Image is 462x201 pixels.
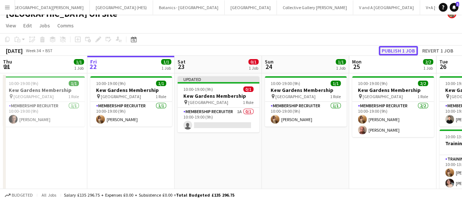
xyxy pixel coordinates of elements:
[336,65,345,71] div: 1 Job
[352,76,434,137] app-job-card: 10:00-19:00 (9h)2/2Kew Gardens Membership [GEOGRAPHIC_DATA]1 RoleMembership Recruiter2/210:00-19:...
[438,62,448,71] span: 26
[351,62,362,71] span: 25
[39,22,50,29] span: Jobs
[176,192,234,198] span: Total Budgeted £135 296.75
[90,102,172,127] app-card-role: Membership Recruiter1/110:00-19:00 (9h)[PERSON_NAME]
[69,81,79,86] span: 1/1
[68,94,79,99] span: 1 Role
[177,76,259,82] div: Updated
[177,108,259,132] app-card-role: Membership Recruiter1A0/110:00-19:00 (9h)
[90,76,172,127] app-job-card: 10:00-19:00 (9h)1/1Kew Gardens Membership [GEOGRAPHIC_DATA]1 RoleMembership Recruiter1/110:00-19:...
[183,86,213,92] span: 10:00-19:00 (9h)
[417,94,428,99] span: 1 Role
[456,2,459,7] span: 1
[3,21,19,30] a: View
[352,102,434,137] app-card-role: Membership Recruiter2/210:00-19:00 (9h)[PERSON_NAME][PERSON_NAME]
[14,94,54,99] span: [GEOGRAPHIC_DATA]
[225,0,277,15] button: [GEOGRAPHIC_DATA]
[264,62,274,71] span: 24
[153,0,225,15] button: Botanics - [GEOGRAPHIC_DATA]
[74,59,84,65] span: 1/1
[331,81,341,86] span: 1/1
[23,22,32,29] span: Edit
[24,48,42,53] span: Week 34
[6,22,16,29] span: View
[45,48,53,53] div: BST
[3,87,85,93] h3: Kew Gardens Membership
[7,0,90,15] button: [GEOGRAPHIC_DATA][PERSON_NAME]
[265,102,347,127] app-card-role: Membership Recruiter1/110:00-19:00 (9h)[PERSON_NAME]
[265,87,347,93] h3: Kew Gardens Membership
[423,65,433,71] div: 1 Job
[161,59,171,65] span: 1/1
[353,0,420,15] button: V and A [GEOGRAPHIC_DATA]
[188,100,228,105] span: [GEOGRAPHIC_DATA]
[177,93,259,99] h3: Kew Gardens Membership
[352,87,434,93] h3: Kew Gardens Membership
[96,81,126,86] span: 10:00-19:00 (9h)
[89,62,97,71] span: 22
[243,100,253,105] span: 1 Role
[12,193,33,198] span: Budgeted
[54,21,77,30] a: Comms
[3,102,85,127] app-card-role: Membership Recruiter1/110:00-19:00 (9h)[PERSON_NAME]
[423,59,433,65] span: 2/2
[419,46,456,55] button: Revert 1 job
[248,59,259,65] span: 0/1
[450,3,458,12] a: 1
[3,58,12,65] span: Thu
[265,58,274,65] span: Sun
[90,0,153,15] button: [GEOGRAPHIC_DATA] (HES)
[156,81,166,86] span: 1/1
[336,59,346,65] span: 1/1
[177,58,186,65] span: Sat
[277,0,353,15] button: Collective Gallery [PERSON_NAME]
[177,76,259,132] app-job-card: Updated10:00-19:00 (9h)0/1Kew Gardens Membership [GEOGRAPHIC_DATA]1 RoleMembership Recruiter1A0/1...
[64,192,234,198] div: Salary £135 296.75 + Expenses £0.00 + Subsistence £0.00 =
[352,58,362,65] span: Mon
[243,86,253,92] span: 0/1
[9,81,38,86] span: 10:00-19:00 (9h)
[249,65,258,71] div: 1 Job
[74,65,84,71] div: 1 Job
[161,65,171,71] div: 1 Job
[418,81,428,86] span: 2/2
[275,94,316,99] span: [GEOGRAPHIC_DATA]
[90,58,97,65] span: Fri
[20,21,35,30] a: Edit
[379,46,418,55] button: Publish 1 job
[330,94,341,99] span: 1 Role
[176,62,186,71] span: 23
[156,94,166,99] span: 1 Role
[439,58,448,65] span: Tue
[3,76,85,127] app-job-card: 10:00-19:00 (9h)1/1Kew Gardens Membership [GEOGRAPHIC_DATA]1 RoleMembership Recruiter1/110:00-19:...
[363,94,403,99] span: [GEOGRAPHIC_DATA]
[2,62,12,71] span: 21
[358,81,387,86] span: 10:00-19:00 (9h)
[4,191,34,199] button: Budgeted
[90,87,172,93] h3: Kew Gardens Membership
[271,81,300,86] span: 10:00-19:00 (9h)
[57,22,74,29] span: Comms
[101,94,141,99] span: [GEOGRAPHIC_DATA]
[40,192,58,198] span: All jobs
[36,21,53,30] a: Jobs
[265,76,347,127] app-job-card: 10:00-19:00 (9h)1/1Kew Gardens Membership [GEOGRAPHIC_DATA]1 RoleMembership Recruiter1/110:00-19:...
[6,47,23,54] div: [DATE]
